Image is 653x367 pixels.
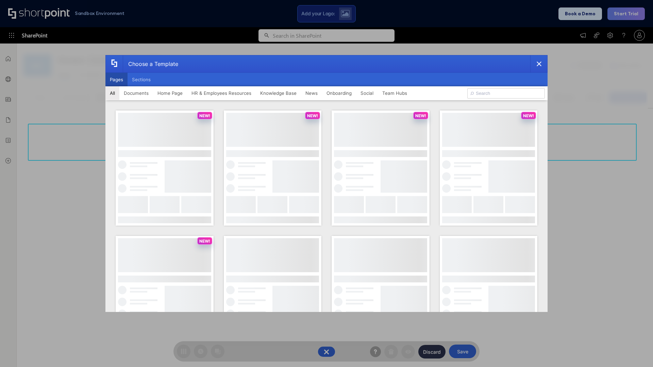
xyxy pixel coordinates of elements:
[322,86,356,100] button: Onboarding
[523,113,534,118] p: NEW!
[128,73,155,86] button: Sections
[123,55,178,72] div: Choose a Template
[105,73,128,86] button: Pages
[105,55,548,312] div: template selector
[356,86,378,100] button: Social
[301,86,322,100] button: News
[153,86,187,100] button: Home Page
[199,113,210,118] p: NEW!
[415,113,426,118] p: NEW!
[256,86,301,100] button: Knowledge Base
[619,334,653,367] iframe: Chat Widget
[187,86,256,100] button: HR & Employees Resources
[119,86,153,100] button: Documents
[199,239,210,244] p: NEW!
[378,86,412,100] button: Team Hubs
[467,88,545,99] input: Search
[105,86,119,100] button: All
[307,113,318,118] p: NEW!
